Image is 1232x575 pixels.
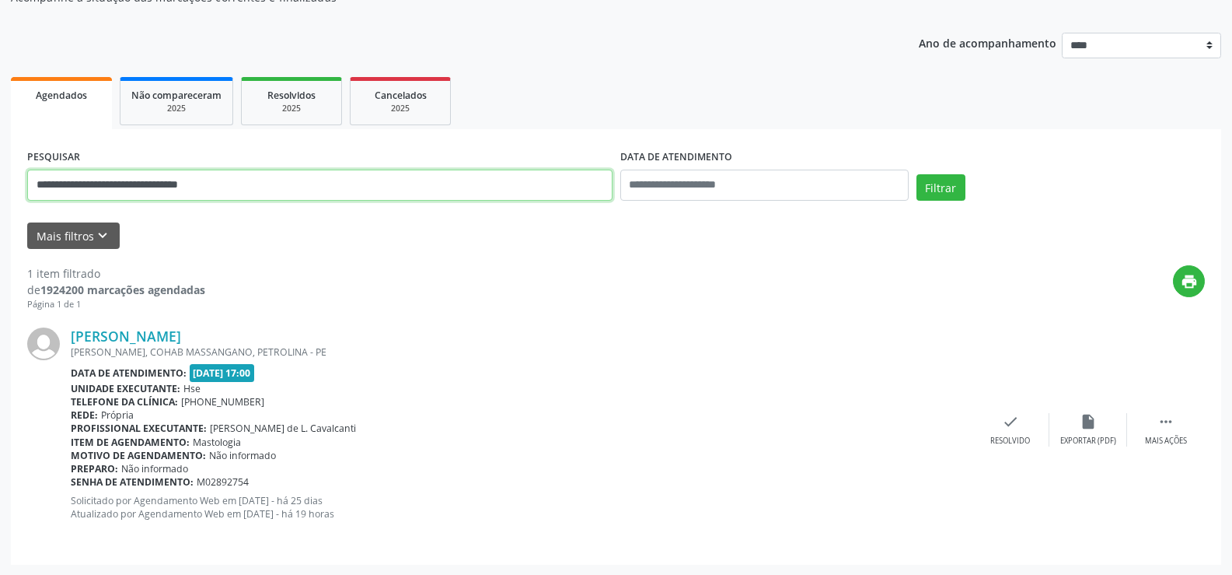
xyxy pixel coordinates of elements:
[27,223,120,250] button: Mais filtroskeyboard_arrow_down
[990,436,1030,447] div: Resolvido
[27,298,205,311] div: Página 1 de 1
[131,103,222,114] div: 2025
[620,146,732,170] label: DATA DE ATENDIMENTO
[71,408,98,422] b: Rede:
[71,366,187,380] b: Data de atendimento:
[27,282,205,298] div: de
[101,408,134,422] span: Própria
[71,475,194,489] b: Senha de atendimento:
[71,449,206,462] b: Motivo de agendamento:
[1080,413,1097,430] i: insert_drive_file
[71,422,207,435] b: Profissional executante:
[1060,436,1116,447] div: Exportar (PDF)
[253,103,330,114] div: 2025
[375,89,427,102] span: Cancelados
[1181,273,1198,290] i: print
[193,436,241,449] span: Mastologia
[71,382,180,395] b: Unidade executante:
[1145,436,1187,447] div: Mais ações
[27,265,205,282] div: 1 item filtrado
[190,364,255,382] span: [DATE] 17:00
[121,462,188,475] span: Não informado
[919,33,1056,52] p: Ano de acompanhamento
[131,89,222,102] span: Não compareceram
[183,382,201,395] span: Hse
[267,89,316,102] span: Resolvidos
[36,89,87,102] span: Agendados
[27,146,80,170] label: PESQUISAR
[209,449,276,462] span: Não informado
[1002,413,1019,430] i: check
[71,462,118,475] b: Preparo:
[71,436,190,449] b: Item de agendamento:
[197,475,249,489] span: M02892754
[94,227,111,244] i: keyboard_arrow_down
[1173,265,1205,297] button: print
[210,422,356,435] span: [PERSON_NAME] de L. Cavalcanti
[361,103,439,114] div: 2025
[71,328,181,345] a: [PERSON_NAME]
[71,395,178,408] b: Telefone da clínica:
[71,494,972,521] p: Solicitado por Agendamento Web em [DATE] - há 25 dias Atualizado por Agendamento Web em [DATE] - ...
[916,174,965,201] button: Filtrar
[181,395,264,408] span: [PHONE_NUMBER]
[27,328,60,360] img: img
[40,282,205,297] strong: 1924200 marcações agendadas
[1157,413,1174,430] i: 
[71,345,972,359] div: [PERSON_NAME], COHAB MASSANGANO, PETROLINA - PE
